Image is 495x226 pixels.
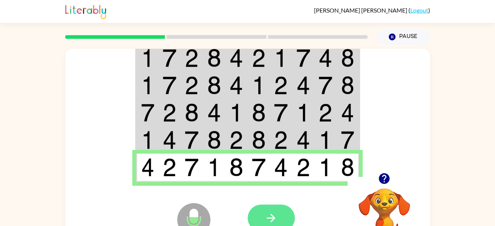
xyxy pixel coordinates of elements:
[314,7,408,14] span: [PERSON_NAME] [PERSON_NAME]
[229,103,243,122] img: 1
[318,131,332,149] img: 1
[229,49,243,67] img: 4
[141,131,154,149] img: 1
[252,131,266,149] img: 8
[296,158,310,177] img: 2
[163,158,177,177] img: 2
[341,49,354,67] img: 8
[163,103,177,122] img: 2
[207,131,221,149] img: 8
[318,103,332,122] img: 2
[229,158,243,177] img: 8
[274,103,288,122] img: 7
[318,158,332,177] img: 1
[141,76,154,95] img: 1
[341,103,354,122] img: 4
[65,3,106,19] img: Literably
[163,131,177,149] img: 4
[185,131,199,149] img: 7
[163,76,177,95] img: 7
[296,76,310,95] img: 4
[229,76,243,95] img: 4
[229,131,243,149] img: 2
[207,76,221,95] img: 8
[274,131,288,149] img: 2
[207,49,221,67] img: 8
[314,7,430,14] div: ( )
[207,158,221,177] img: 1
[318,49,332,67] img: 4
[185,158,199,177] img: 7
[252,76,266,95] img: 1
[207,103,221,122] img: 4
[185,49,199,67] img: 2
[274,158,288,177] img: 4
[318,76,332,95] img: 7
[341,158,354,177] img: 8
[377,28,430,45] button: Pause
[252,103,266,122] img: 8
[341,131,354,149] img: 7
[410,7,428,14] a: Logout
[341,76,354,95] img: 8
[185,76,199,95] img: 2
[252,49,266,67] img: 2
[141,103,154,122] img: 7
[296,103,310,122] img: 1
[274,49,288,67] img: 1
[141,158,154,177] img: 4
[252,158,266,177] img: 7
[296,49,310,67] img: 7
[185,103,199,122] img: 8
[163,49,177,67] img: 7
[296,131,310,149] img: 4
[141,49,154,67] img: 1
[274,76,288,95] img: 2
